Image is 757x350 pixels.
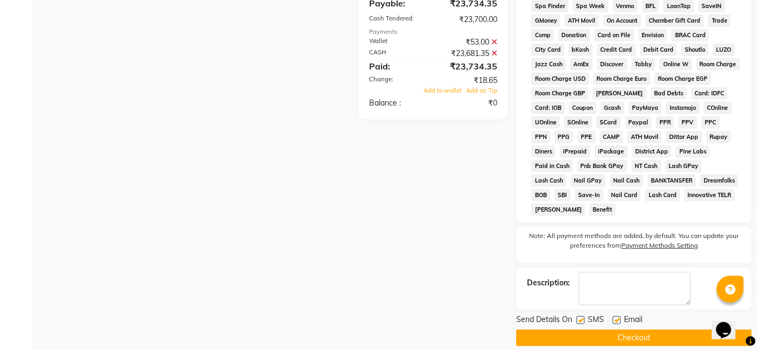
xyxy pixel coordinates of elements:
label: Payment Methods Setting [621,241,698,250]
span: PPG [554,131,573,143]
span: GMoney [531,15,560,27]
span: Dreamfolks [700,174,738,187]
span: Rupay [706,131,731,143]
span: Nail GPay [571,174,606,187]
span: Envision [638,29,668,41]
span: ATH Movil [627,131,662,143]
iframe: chat widget [712,307,746,339]
span: PPV [678,116,697,129]
span: CAMP [600,131,623,143]
span: AmEx [570,58,593,71]
label: Note: All payment methods are added, by default. You can update your preferences from [527,231,741,255]
div: Balance : [361,97,433,109]
span: COnline [704,102,732,114]
div: CASH [361,48,433,59]
span: Pnb Bank GPay [577,160,627,172]
div: Payments [369,27,497,37]
button: Checkout [516,330,752,346]
span: Nail Cash [610,174,643,187]
span: Add as Tip [466,87,497,94]
span: Instamojo [666,102,699,114]
span: Gcash [601,102,624,114]
span: Innovative TELR [684,189,735,201]
span: bKash [568,44,593,56]
span: Paid in Cash [531,160,573,172]
span: Donation [558,29,590,41]
span: Benefit [589,204,616,216]
span: Coupon [569,102,596,114]
span: Comp [531,29,554,41]
span: Lash Card [645,189,680,201]
div: ₹23,700.00 [433,14,505,25]
span: BRAC Card [671,29,709,41]
span: iPackage [595,145,628,158]
div: Wallet [361,37,433,48]
span: Trade [708,15,731,27]
span: SMS [588,314,604,327]
span: Room Charge EGP [655,73,711,85]
div: ₹0 [433,97,505,109]
span: Tabby [631,58,656,71]
div: ₹53.00 [433,37,505,48]
div: Paid: [361,60,433,73]
span: PPC [702,116,720,129]
span: Online W [659,58,692,71]
div: Description: [527,277,570,289]
div: Cash Tendered: [361,14,433,25]
span: Jazz Cash [531,58,566,71]
span: Bad Debts [651,87,687,100]
span: Card: IOB [531,102,565,114]
div: ₹23,681.35 [433,48,505,59]
span: Send Details On [516,314,572,327]
span: SOnline [564,116,592,129]
span: NT Cash [631,160,661,172]
span: [PERSON_NAME] [531,204,585,216]
span: BOB [531,189,550,201]
span: Lash Cash [531,174,566,187]
span: Card: IDFC [691,87,728,100]
span: PPR [656,116,674,129]
span: Paypal [625,116,652,129]
span: Chamber Gift Card [645,15,704,27]
div: ₹18.65 [433,75,505,86]
span: Discover [597,58,627,71]
span: District App [632,145,672,158]
div: ₹23,734.35 [433,60,505,73]
span: Dittor App [666,131,702,143]
span: Room Charge Euro [593,73,650,85]
span: PPE [578,131,595,143]
span: Card on File [594,29,634,41]
span: ATH Movil [565,15,599,27]
span: On Account [603,15,641,27]
span: Email [624,314,642,327]
div: Change: [361,75,433,86]
span: Save-In [575,189,603,201]
span: Diners [531,145,555,158]
span: Debit Card [640,44,677,56]
span: [PERSON_NAME] [593,87,647,100]
span: UOnline [531,116,560,129]
span: LUZO [713,44,735,56]
span: Credit Card [597,44,636,56]
span: Room Charge [696,58,740,71]
span: PPN [531,131,550,143]
span: PayMaya [629,102,662,114]
span: Room Charge GBP [531,87,588,100]
span: Room Charge USD [531,73,589,85]
span: iPrepaid [560,145,591,158]
span: SBI [554,189,571,201]
span: Lash GPay [665,160,702,172]
span: Add to wallet [423,87,462,94]
span: SCard [596,116,621,129]
span: BANKTANSFER [648,174,696,187]
span: City Card [531,44,564,56]
span: Shoutlo [681,44,709,56]
span: Nail Card [608,189,641,201]
span: Pine Labs [676,145,710,158]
